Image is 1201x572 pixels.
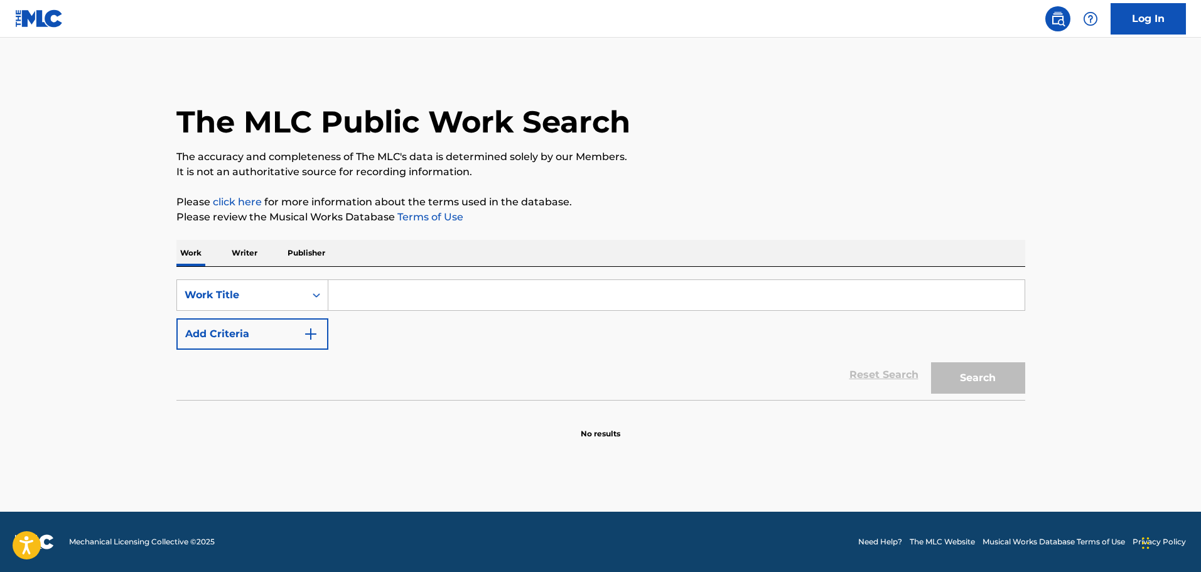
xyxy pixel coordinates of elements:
[176,279,1025,400] form: Search Form
[1111,3,1186,35] a: Log In
[395,211,463,223] a: Terms of Use
[176,195,1025,210] p: Please for more information about the terms used in the database.
[15,534,54,549] img: logo
[1133,536,1186,548] a: Privacy Policy
[284,240,329,266] p: Publisher
[1138,512,1201,572] iframe: Chat Widget
[185,288,298,303] div: Work Title
[1078,6,1103,31] div: Help
[176,149,1025,165] p: The accuracy and completeness of The MLC's data is determined solely by our Members.
[176,240,205,266] p: Work
[303,326,318,342] img: 9d2ae6d4665cec9f34b9.svg
[1045,6,1070,31] a: Public Search
[15,9,63,28] img: MLC Logo
[176,318,328,350] button: Add Criteria
[1142,524,1150,562] div: Drag
[176,103,630,141] h1: The MLC Public Work Search
[1083,11,1098,26] img: help
[1050,11,1065,26] img: search
[228,240,261,266] p: Writer
[581,413,620,440] p: No results
[69,536,215,548] span: Mechanical Licensing Collective © 2025
[176,165,1025,180] p: It is not an authoritative source for recording information.
[176,210,1025,225] p: Please review the Musical Works Database
[910,536,975,548] a: The MLC Website
[983,536,1125,548] a: Musical Works Database Terms of Use
[213,196,262,208] a: click here
[858,536,902,548] a: Need Help?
